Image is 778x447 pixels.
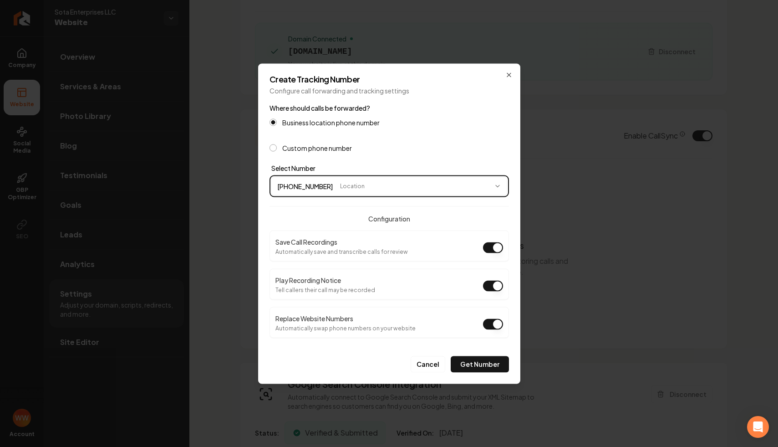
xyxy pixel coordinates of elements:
label: Save Call Recordings [275,237,337,246]
label: Select Number [271,164,315,172]
label: Play Recording Notice [275,276,341,284]
button: Get Number [451,356,509,372]
h2: Create Tracking Number [270,75,509,83]
p: Configure call forwarding and tracking settings [270,86,509,95]
h4: Configuration [270,214,509,223]
p: Tell callers their call may be recorded [275,286,375,293]
button: Cancel [411,356,445,372]
label: Business location phone number [282,119,380,125]
label: Where should calls be forwarded? [270,103,370,112]
label: Custom phone number [282,144,352,151]
p: Automatically swap phone numbers on your website [275,324,416,332]
p: Automatically save and transcribe calls for review [275,248,408,255]
label: Replace Website Numbers [275,314,353,322]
